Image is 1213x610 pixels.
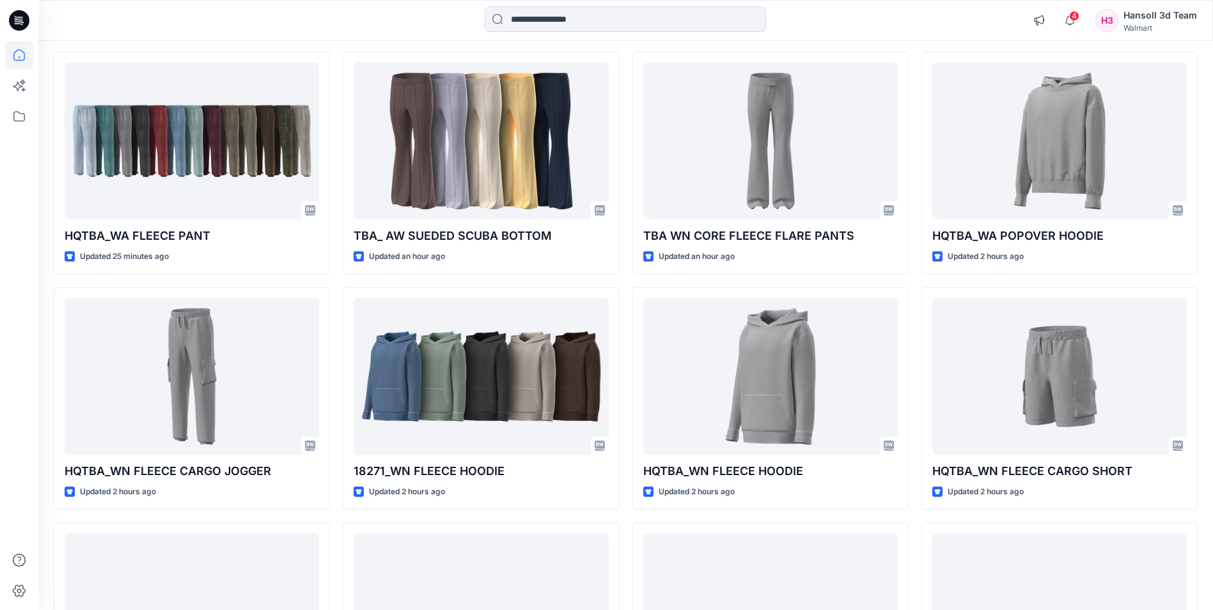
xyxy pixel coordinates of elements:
[1123,23,1197,33] div: Walmart
[65,462,319,480] p: HQTBA_WN FLEECE CARGO JOGGER
[354,63,608,219] a: TBA_ AW SUEDED SCUBA BOTTOM
[948,250,1024,263] p: Updated 2 hours ago
[659,250,735,263] p: Updated an hour ago
[354,298,608,455] a: 18271_WN FLEECE HOODIE
[643,298,898,455] a: HQTBA_WN FLEECE HOODIE
[1123,8,1197,23] div: Hansoll 3d Team
[932,63,1187,219] a: HQTBA_WA POPOVER HOODIE
[369,485,445,499] p: Updated 2 hours ago
[65,63,319,219] a: HQTBA_WA FLEECE PANT
[932,298,1187,455] a: HQTBA_WN FLEECE CARGO SHORT
[948,485,1024,499] p: Updated 2 hours ago
[643,227,898,245] p: TBA WN CORE FLEECE FLARE PANTS
[354,462,608,480] p: 18271_WN FLEECE HOODIE
[932,227,1187,245] p: HQTBA_WA POPOVER HOODIE
[354,227,608,245] p: TBA_ AW SUEDED SCUBA BOTTOM
[1095,9,1118,32] div: H3
[1069,11,1079,21] span: 4
[659,485,735,499] p: Updated 2 hours ago
[80,485,156,499] p: Updated 2 hours ago
[643,63,898,219] a: TBA WN CORE FLEECE FLARE PANTS
[643,462,898,480] p: HQTBA_WN FLEECE HOODIE
[369,250,445,263] p: Updated an hour ago
[80,250,169,263] p: Updated 25 minutes ago
[932,462,1187,480] p: HQTBA_WN FLEECE CARGO SHORT
[65,227,319,245] p: HQTBA_WA FLEECE PANT
[65,298,319,455] a: HQTBA_WN FLEECE CARGO JOGGER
